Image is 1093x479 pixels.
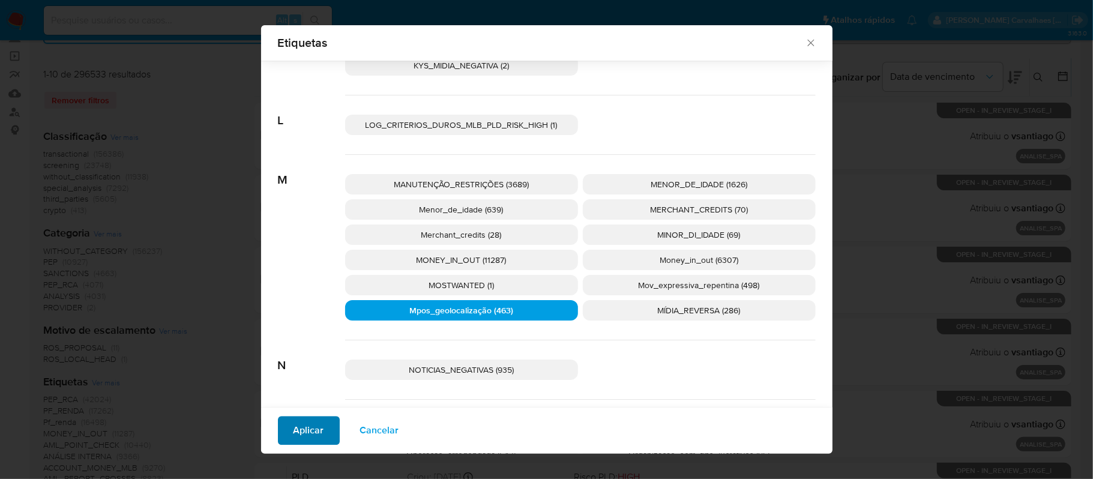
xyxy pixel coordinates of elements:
[658,304,741,316] span: MÍDIA_REVERSA (286)
[421,229,502,241] span: Merchant_credits (28)
[345,199,578,220] div: Menor_de_idade (639)
[345,275,578,295] div: MOSTWANTED (1)
[294,418,324,444] span: Aplicar
[583,174,816,194] div: MENOR_DE_IDADE (1626)
[651,178,747,190] span: MENOR_DE_IDADE (1626)
[805,37,816,47] button: Fechar
[429,279,494,291] span: MOSTWANTED (1)
[650,203,748,215] span: MERCHANT_CREDITS (70)
[278,417,340,445] button: Aplicar
[366,119,558,131] span: LOG_CRITERIOS_DUROS_MLB_PLD_RISK_HIGH (1)
[345,250,578,270] div: MONEY_IN_OUT (11287)
[414,59,509,71] span: KYS_MIDIA_NEGATIVA (2)
[278,155,345,187] span: M
[360,418,399,444] span: Cancelar
[345,417,415,445] button: Cancelar
[583,300,816,321] div: MÍDIA_REVERSA (286)
[420,203,504,215] span: Menor_de_idade (639)
[278,95,345,128] span: L
[409,364,514,376] span: NOTICIAS_NEGATIVAS (935)
[583,275,816,295] div: Mov_expressiva_repentina (498)
[417,254,507,266] span: MONEY_IN_OUT (11287)
[345,55,578,76] div: KYS_MIDIA_NEGATIVA (2)
[345,360,578,380] div: NOTICIAS_NEGATIVAS (935)
[583,224,816,245] div: MINOR_DI_IDADE (69)
[278,400,345,432] span: O
[658,229,741,241] span: MINOR_DI_IDADE (69)
[278,37,805,49] span: Etiquetas
[345,300,578,321] div: Mpos_geolocalização (463)
[278,340,345,373] span: N
[409,304,513,316] span: Mpos_geolocalização (463)
[583,250,816,270] div: Money_in_out (6307)
[660,254,738,266] span: Money_in_out (6307)
[583,199,816,220] div: MERCHANT_CREDITS (70)
[345,174,578,194] div: MANUTENÇÃO_RESTRIÇÕES (3689)
[345,115,578,135] div: LOG_CRITERIOS_DUROS_MLB_PLD_RISK_HIGH (1)
[345,224,578,245] div: Merchant_credits (28)
[394,178,529,190] span: MANUTENÇÃO_RESTRIÇÕES (3689)
[639,279,760,291] span: Mov_expressiva_repentina (498)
